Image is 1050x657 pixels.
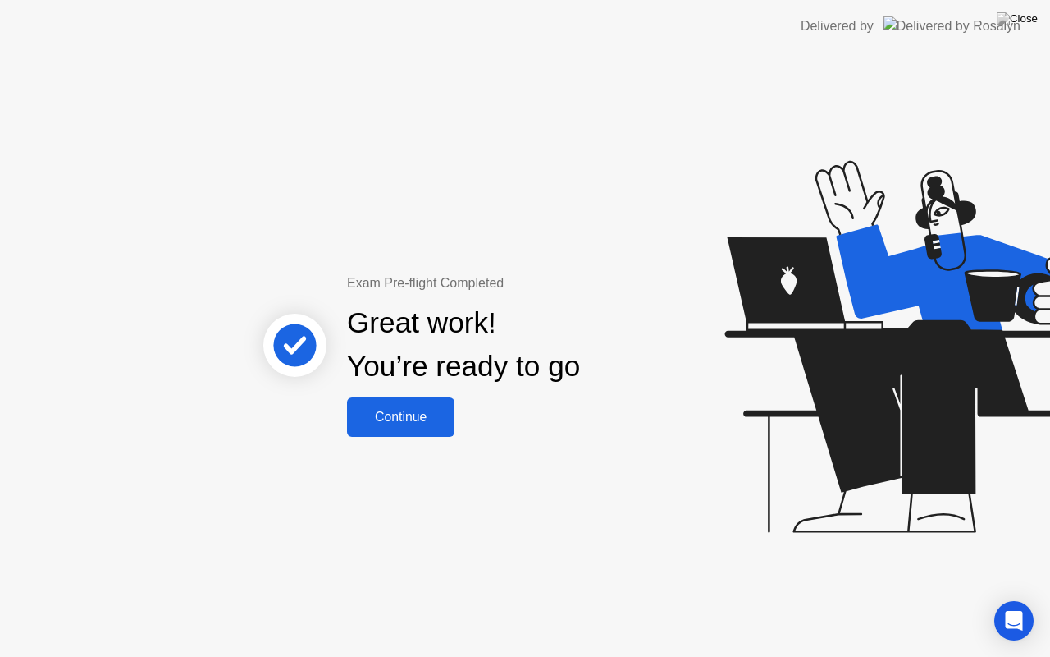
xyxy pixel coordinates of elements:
button: Continue [347,397,454,437]
div: Delivered by [801,16,874,36]
div: Exam Pre-flight Completed [347,273,686,293]
div: Open Intercom Messenger [994,601,1034,641]
div: Continue [352,410,450,425]
img: Delivered by Rosalyn [883,16,1020,35]
div: Great work! You’re ready to go [347,301,580,388]
img: Close [997,12,1038,25]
